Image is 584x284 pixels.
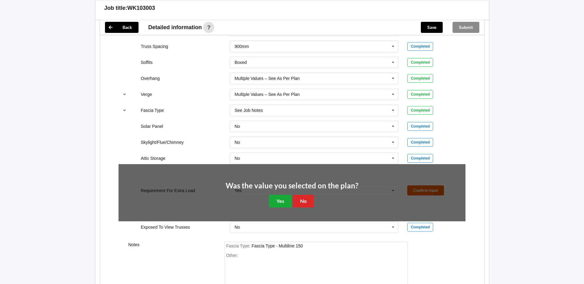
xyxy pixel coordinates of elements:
[407,122,433,131] div: Completed
[407,106,433,115] div: Completed
[407,154,433,163] div: Completed
[407,223,433,231] div: Completed
[252,243,303,248] div: FasciaType
[226,243,252,248] span: Fascia Type :
[141,60,153,65] label: Soffits
[407,74,433,83] div: Completed
[141,92,152,97] label: Verge
[141,156,165,161] label: Attic Storage
[127,5,155,12] h3: WK103003
[407,42,433,51] div: Completed
[141,76,159,81] label: Overhang
[235,140,240,144] div: No
[407,138,433,147] div: Completed
[407,58,433,67] div: Completed
[235,60,247,65] div: Boxed
[407,90,433,99] div: Completed
[293,195,314,207] button: No
[119,105,131,116] button: reference-toggle
[148,25,202,30] span: Detailed information
[235,76,300,81] div: Multiple Values – See As Per Plan
[141,44,168,49] label: Truss Spacing
[141,140,183,145] label: Skylight/Flue/Chimney
[235,225,240,229] div: No
[226,253,238,258] span: Other:
[141,124,163,129] label: Solar Panel
[105,22,139,33] button: Back
[141,225,190,230] label: Exposed To View Trusses
[235,108,263,112] div: See Job Notes
[226,181,358,191] h2: Was the value you selected on the plan?
[421,22,443,33] button: Save
[269,195,292,207] button: Yes
[141,108,164,113] label: Fascia Type
[119,89,131,100] button: reference-toggle
[104,5,127,12] h3: Job title:
[235,156,240,160] div: No
[235,44,249,49] div: 900mm
[235,92,300,97] div: Multiple Values – See As Per Plan
[235,124,240,128] div: No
